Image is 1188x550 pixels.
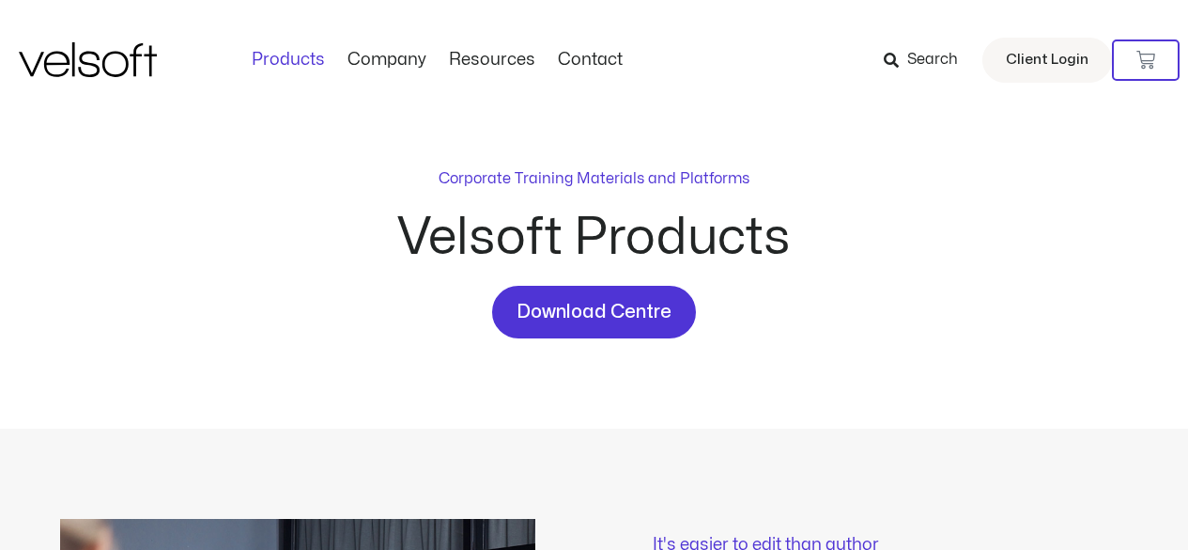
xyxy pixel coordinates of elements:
a: CompanyMenu Toggle [336,50,438,71]
a: ProductsMenu Toggle [240,50,336,71]
a: ContactMenu Toggle [547,50,634,71]
a: Download Centre [492,286,696,338]
nav: Menu [240,50,634,71]
a: ResourcesMenu Toggle [438,50,547,71]
img: Velsoft Training Materials [19,42,157,77]
span: Search [907,48,958,72]
a: Client Login [982,38,1112,83]
span: Client Login [1006,48,1088,72]
p: Corporate Training Materials and Platforms [439,167,749,190]
span: Download Centre [517,297,671,327]
a: Search [884,44,971,76]
h2: Velsoft Products [256,212,933,263]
